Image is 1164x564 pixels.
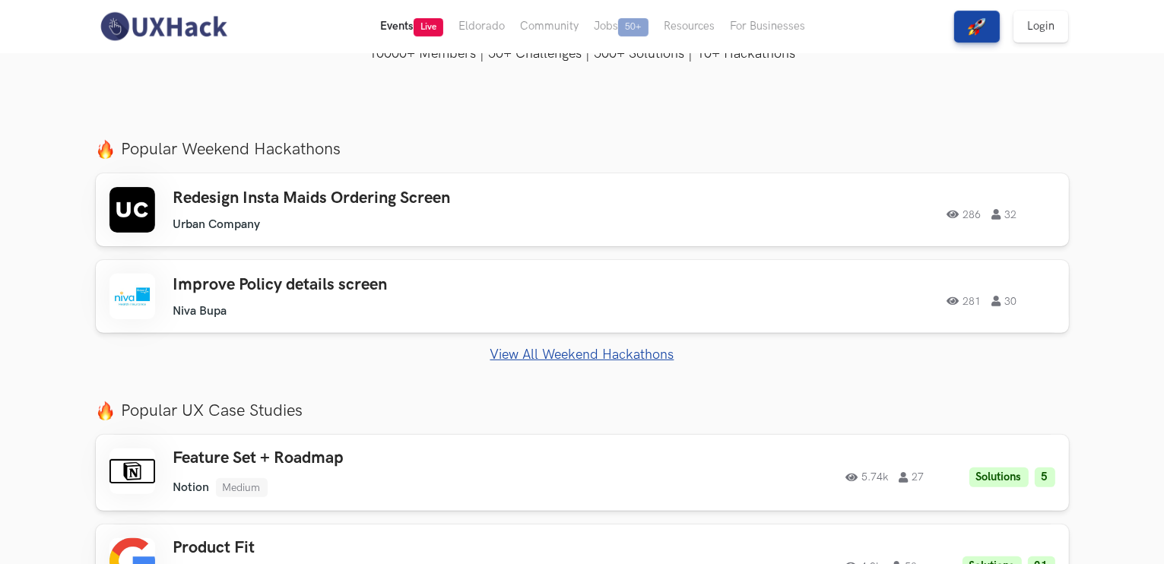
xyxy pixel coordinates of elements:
[96,140,115,159] img: fire.png
[173,275,605,295] h3: Improve Policy details screen
[173,538,605,558] h3: Product Fit
[173,480,210,495] li: Notion
[173,217,261,232] li: Urban Company
[96,11,231,43] img: UXHack-logo.png
[173,448,605,468] h3: Feature Set + Roadmap
[96,260,1069,333] a: Improve Policy details screen Niva Bupa 281 30
[216,478,268,497] li: Medium
[947,209,982,220] span: 286
[1013,11,1068,43] a: Login
[969,467,1029,488] li: Solutions
[96,347,1069,363] a: View All Weekend Hackathons
[947,296,982,306] span: 281
[618,18,649,36] span: 50+
[173,189,605,208] h3: Redesign Insta Maids Ordering Screen
[96,435,1069,510] a: Feature Set + Roadmap Notion Medium 5.74k 27 Solutions 5
[96,173,1069,246] a: Redesign Insta Maids Ordering Screen Urban Company 286 32
[96,139,1069,160] label: Popular Weekend Hackathons
[968,17,986,36] img: rocket
[846,472,889,483] span: 5.74k
[992,209,1017,220] span: 32
[1035,467,1055,488] li: 5
[992,296,1017,306] span: 30
[414,18,443,36] span: Live
[899,472,925,483] span: 27
[96,44,1069,63] h4: 10000+ Members | 50+ Challenges | 500+ Solutions | 10+ Hackathons
[96,401,1069,421] label: Popular UX Case Studies
[96,401,115,420] img: fire.png
[173,304,227,318] li: Niva Bupa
